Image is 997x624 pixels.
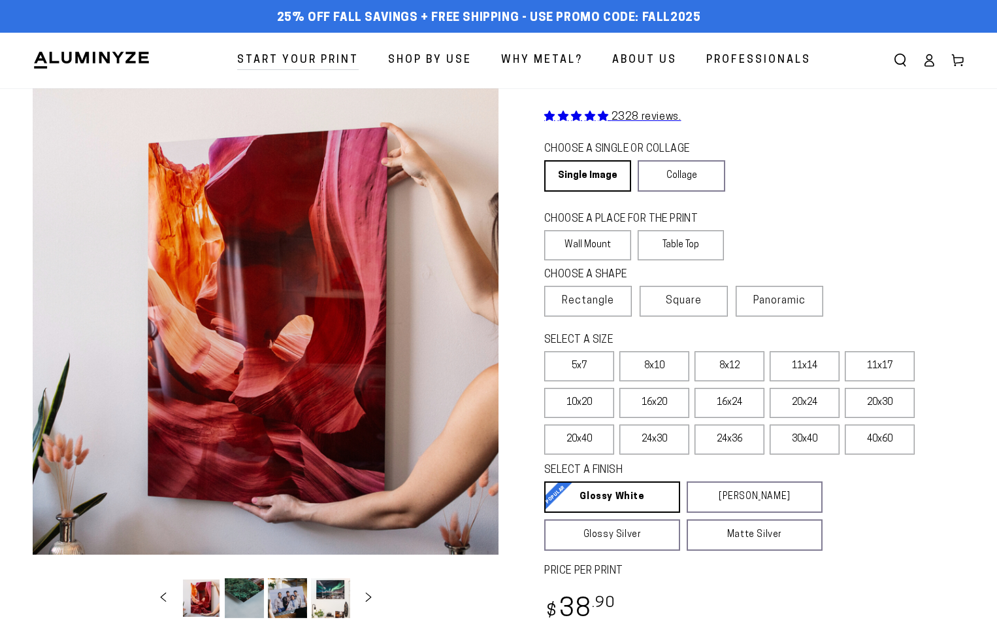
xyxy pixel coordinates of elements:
span: About Us [612,51,677,70]
img: Aluminyze [33,50,150,70]
span: Professionals [706,51,811,70]
a: Glossy White [544,481,680,513]
legend: SELECT A FINISH [544,463,791,478]
button: Slide right [354,583,383,612]
button: Slide left [149,583,178,612]
a: Why Metal? [491,43,593,78]
label: 40x60 [845,425,915,455]
button: Load image 4 in gallery view [311,578,350,618]
label: 8x10 [619,351,689,381]
label: 5x7 [544,351,614,381]
a: Collage [638,160,725,192]
span: 25% off FALL Savings + Free Shipping - Use Promo Code: FALL2025 [277,11,701,26]
a: About Us [602,43,687,78]
button: Load image 3 in gallery view [268,578,307,618]
span: Rectangle [562,293,614,309]
label: 11x17 [845,351,915,381]
span: Square [666,293,702,309]
span: Start Your Print [237,51,359,70]
span: $ [546,603,557,621]
span: Shop By Use [388,51,472,70]
media-gallery: Gallery Viewer [33,88,498,622]
label: 20x30 [845,388,915,418]
label: 30x40 [770,425,840,455]
a: Professionals [696,43,821,78]
a: Start Your Print [227,43,368,78]
a: [PERSON_NAME] [687,481,823,513]
legend: SELECT A SIZE [544,333,791,348]
bdi: 38 [544,597,615,623]
label: 20x24 [770,388,840,418]
label: 24x36 [695,425,764,455]
a: Shop By Use [378,43,482,78]
label: 8x12 [695,351,764,381]
label: Table Top [638,230,725,260]
span: Panoramic [753,296,806,306]
label: 20x40 [544,425,614,455]
legend: CHOOSE A PLACE FOR THE PRINT [544,212,712,227]
label: 10x20 [544,388,614,418]
summary: Search our site [886,46,915,75]
legend: CHOOSE A SHAPE [544,268,714,283]
button: Load image 2 in gallery view [225,578,264,618]
sup: .90 [592,596,615,611]
span: Why Metal? [501,51,583,70]
a: 2328 reviews. [544,112,681,122]
a: Glossy Silver [544,519,680,551]
span: 2328 reviews. [612,112,681,122]
label: PRICE PER PRINT [544,564,964,579]
label: 11x14 [770,351,840,381]
button: Load image 1 in gallery view [182,578,221,618]
a: Matte Silver [687,519,823,551]
legend: CHOOSE A SINGLE OR COLLAGE [544,142,713,157]
a: Single Image [544,160,631,192]
label: Wall Mount [544,230,631,260]
label: 16x24 [695,388,764,418]
label: 16x20 [619,388,689,418]
label: 24x30 [619,425,689,455]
